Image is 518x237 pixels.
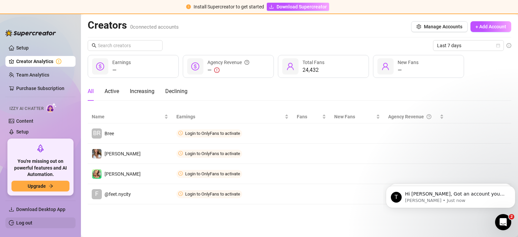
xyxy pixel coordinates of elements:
[214,67,220,73] span: exclamation-circle
[96,62,104,70] span: dollar-circle
[178,191,183,196] span: clock-circle
[437,40,500,51] span: Last 7 days
[303,60,324,65] span: Total Fans
[186,4,191,9] span: exclamation-circle
[244,59,249,66] span: question-circle
[185,151,240,156] span: Login to OnlyFans to activate
[5,30,56,36] img: logo-BBDzfeDw.svg
[388,113,438,120] div: Agency Revenue
[330,110,384,123] th: New Fans
[130,24,179,30] span: 0 connected accounts
[95,189,98,199] span: F
[16,72,49,78] a: Team Analytics
[269,4,274,9] span: download
[398,66,419,74] div: —
[509,214,514,219] span: 2
[207,66,249,74] div: —
[303,66,324,74] div: 24,432
[334,113,375,120] span: New Fans
[9,106,44,112] span: Izzy AI Chatter
[178,171,183,176] span: clock-circle
[297,113,321,120] span: Fans
[383,172,518,219] iframe: Intercom notifications message
[92,149,102,158] img: Megan
[470,21,511,32] button: + Add Account
[176,113,283,120] span: Earnings
[207,59,249,66] div: Agency Revenue
[105,171,141,177] span: [PERSON_NAME]
[178,131,183,135] span: clock-circle
[98,42,153,49] input: Search creators
[496,43,500,48] span: calendar
[381,62,390,70] span: user
[16,83,70,94] a: Purchase Subscription
[130,87,154,95] div: Increasing
[185,131,240,136] span: Login to OnlyFans to activate
[507,43,511,48] span: info-circle
[16,220,32,226] a: Log out
[92,113,163,120] span: Name
[293,110,330,123] th: Fans
[105,151,141,156] span: [PERSON_NAME]
[424,24,462,29] span: Manage Accounts
[427,113,431,120] span: question-circle
[88,110,172,123] th: Name
[11,181,69,191] button: Upgradearrow-right
[185,191,240,197] span: Login to OnlyFans to activate
[105,87,119,95] div: Active
[165,87,188,95] div: Declining
[36,144,45,152] span: rocket
[398,60,419,65] span: New Fans
[16,207,65,212] span: Download Desktop App
[88,87,94,95] div: All
[185,171,240,176] span: Login to OnlyFans to activate
[416,24,421,29] span: setting
[49,184,53,188] span: arrow-right
[411,21,468,32] button: Manage Accounts
[92,169,102,179] img: Megan
[92,43,96,48] span: search
[105,131,114,136] span: Bree
[16,118,33,124] a: Content
[112,66,131,74] div: —
[178,151,183,155] span: clock-circle
[495,214,511,230] iframe: Intercom live chat
[476,24,506,29] span: + Add Account
[191,62,199,70] span: dollar-circle
[277,3,327,10] span: Download Supercreator
[46,103,57,113] img: AI Chatter
[16,129,29,135] a: Setup
[172,110,292,123] th: Earnings
[267,3,329,11] a: Download Supercreator
[88,19,179,32] h2: Creators
[11,158,69,178] span: You're missing out on powerful features and AI Automation.
[105,191,131,197] span: @feet.nycity
[28,183,46,189] span: Upgrade
[194,4,264,9] span: Install Supercreator to get started
[16,45,29,51] a: Setup
[16,56,70,67] a: Creator Analytics exclamation-circle
[93,128,100,138] span: BR
[9,207,14,212] span: download
[112,60,131,65] span: Earnings
[286,62,294,70] span: user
